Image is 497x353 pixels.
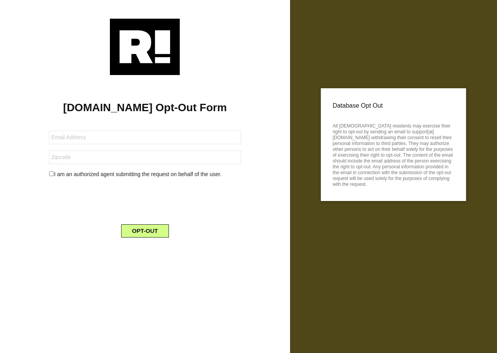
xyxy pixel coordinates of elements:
[110,19,180,75] img: Retention.com
[49,131,241,144] input: Email Address
[333,100,454,112] p: Database Opt Out
[333,121,454,187] p: All [DEMOGRAPHIC_DATA] residents may exercise their right to opt-out by sending an email to suppo...
[121,224,169,238] button: OPT-OUT
[49,150,241,164] input: Zipcode
[43,170,247,178] div: I am an authorized agent submitting the request on behalf of the user.
[86,185,204,215] iframe: reCAPTCHA
[12,101,278,114] h1: [DOMAIN_NAME] Opt-Out Form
